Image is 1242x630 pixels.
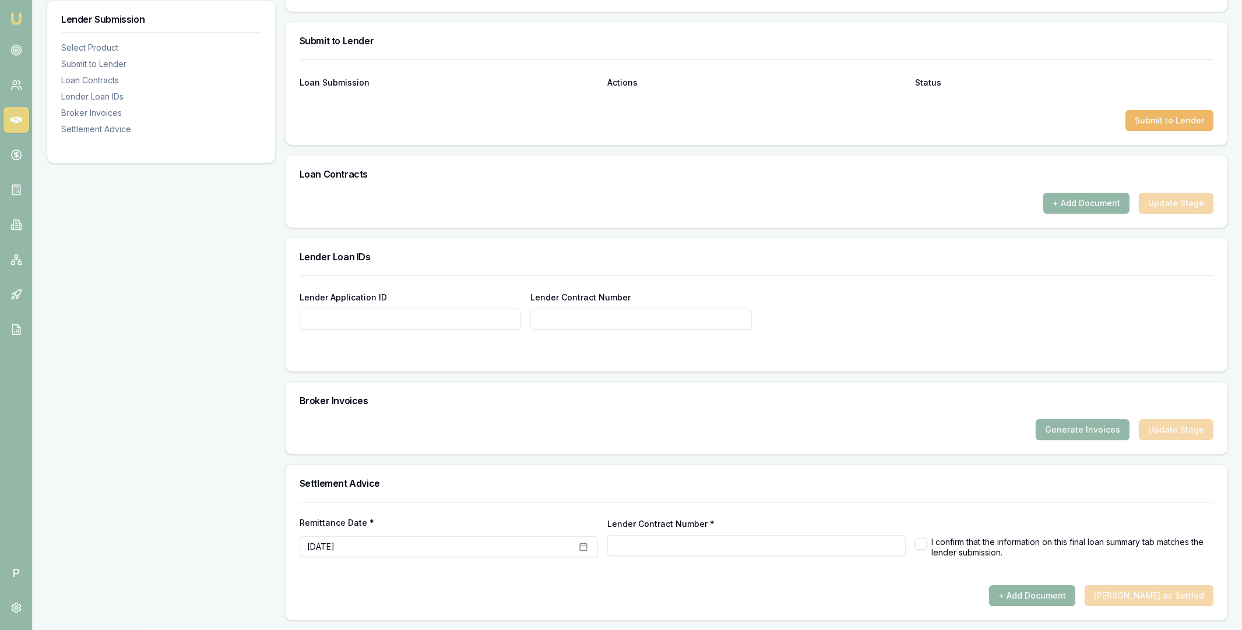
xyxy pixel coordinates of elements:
button: Generate Invoices [1036,419,1130,440]
h3: Lender Loan IDs [300,252,1213,261]
h3: Settlement Advice [300,479,1213,488]
button: + Add Document [1043,193,1130,214]
img: emu-icon-u.png [9,12,23,26]
div: Loan Submission [300,79,598,87]
div: Submit to Lender [61,58,261,70]
h3: Lender Submission [61,15,261,24]
div: Status [915,79,1213,87]
h3: Broker Invoices [300,396,1213,405]
span: P [3,560,29,586]
div: Actions [607,79,906,87]
label: I confirm that the information on this final loan summary tab matches the lender submission. [931,537,1213,557]
label: Lender Contract Number [530,292,631,302]
div: Lender Loan IDs [61,91,261,102]
h3: Loan Contracts [300,169,1213,179]
div: Loan Contracts [61,75,261,86]
label: Lender Contract Number * [607,519,715,529]
div: Select Product [61,42,261,54]
button: Submit to Lender [1125,110,1213,131]
label: Remittance Date * [300,519,598,527]
div: Broker Invoices [61,107,261,119]
div: Settlement Advice [61,123,261,135]
label: Lender Application ID [300,292,387,302]
button: + Add Document [989,585,1075,606]
button: [DATE] [300,536,598,557]
h3: Submit to Lender [300,36,1213,45]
